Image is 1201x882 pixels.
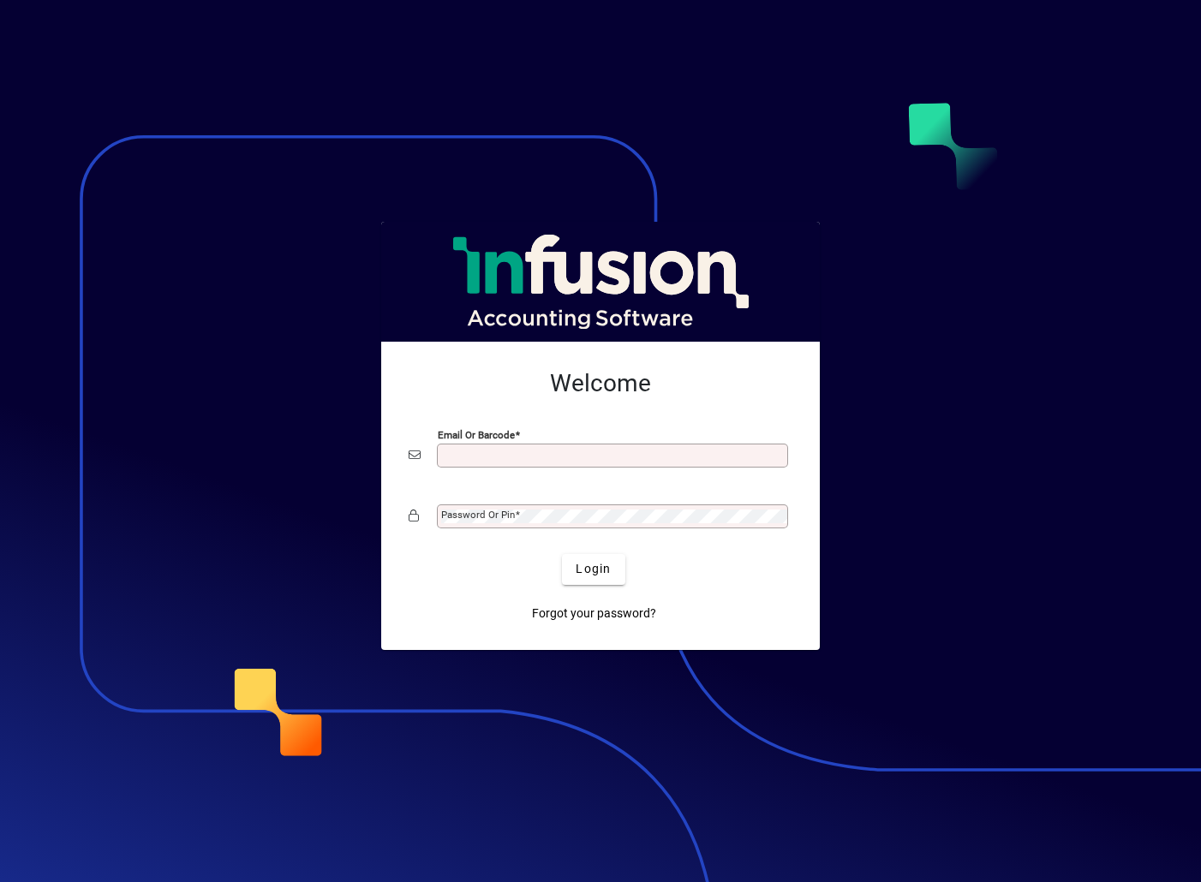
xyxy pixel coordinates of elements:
[562,554,624,585] button: Login
[525,599,663,629] a: Forgot your password?
[532,605,656,623] span: Forgot your password?
[576,560,611,578] span: Login
[409,369,792,398] h2: Welcome
[438,428,515,440] mat-label: Email or Barcode
[441,509,515,521] mat-label: Password or Pin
